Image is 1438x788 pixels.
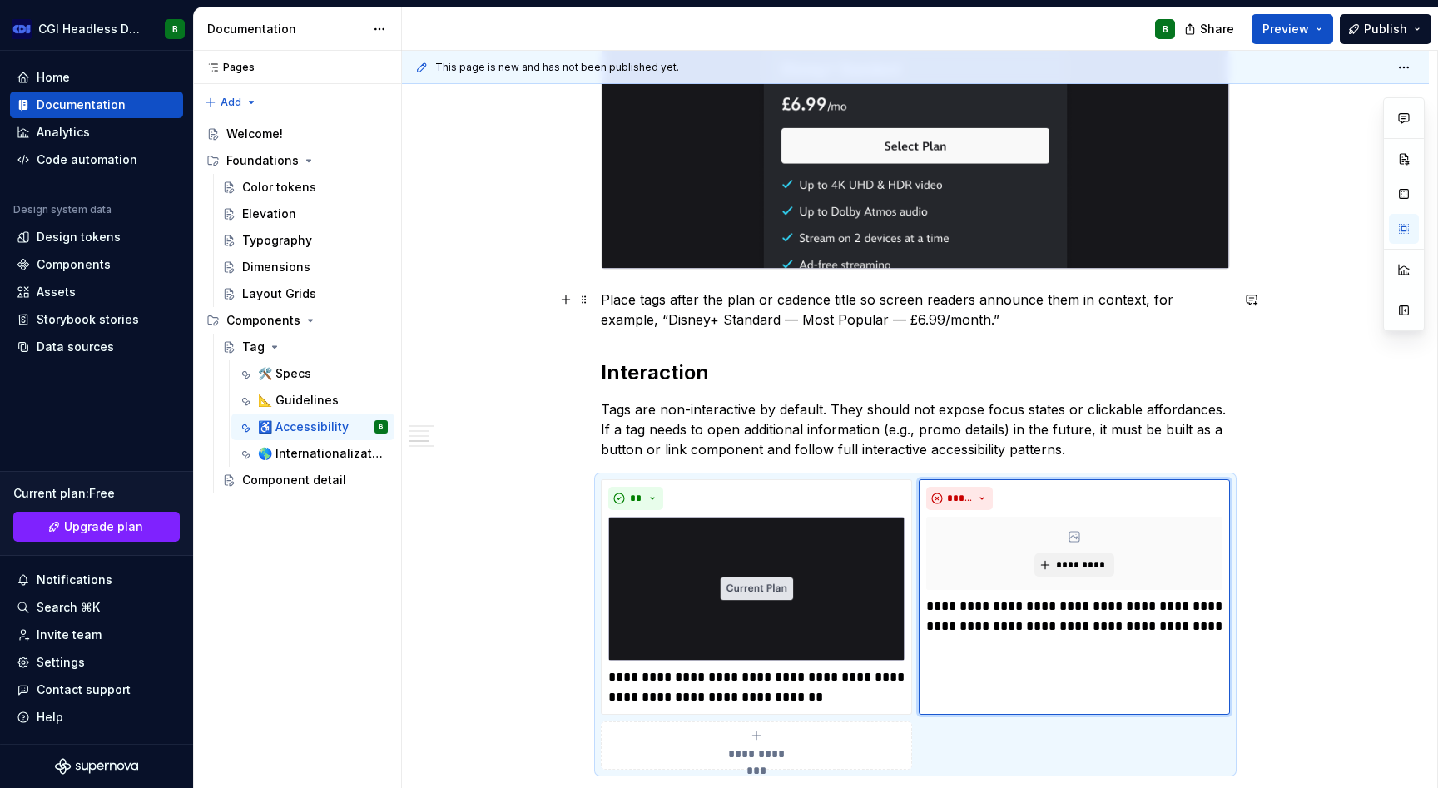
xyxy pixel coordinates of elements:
[37,311,139,328] div: Storybook stories
[10,622,183,648] a: Invite team
[37,681,131,698] div: Contact support
[258,445,384,462] div: 🌎 Internationalization
[258,419,349,435] div: ♿️ Accessibility
[231,440,394,467] a: 🌎 Internationalization
[379,419,384,435] div: B
[13,512,180,542] button: Upgrade plan
[37,151,137,168] div: Code automation
[10,279,183,305] a: Assets
[10,146,183,173] a: Code automation
[37,572,112,588] div: Notifications
[1340,14,1431,44] button: Publish
[258,365,311,382] div: 🛠️ Specs
[1364,21,1407,37] span: Publish
[231,360,394,387] a: 🛠️ Specs
[242,179,316,196] div: Color tokens
[37,654,85,671] div: Settings
[200,147,394,174] div: Foundations
[216,334,394,360] a: Tag
[10,594,183,621] button: Search ⌘K
[37,599,100,616] div: Search ⌘K
[10,119,183,146] a: Analytics
[37,97,126,113] div: Documentation
[216,174,394,201] a: Color tokens
[10,649,183,676] a: Settings
[172,22,178,36] div: B
[1200,21,1234,37] span: Share
[10,334,183,360] a: Data sources
[1252,14,1333,44] button: Preview
[258,392,339,409] div: 📐 Guidelines
[608,517,905,661] img: b1533444-f576-4541-9501-8f5bceffc2df.png
[601,399,1230,459] p: Tags are non-interactive by default. They should not expose focus states or clickable affordances...
[1163,22,1168,36] div: B
[37,709,63,726] div: Help
[231,414,394,440] a: ♿️ AccessibilityB
[38,21,145,37] div: CGI Headless Design System
[37,627,102,643] div: Invite team
[601,290,1230,330] p: Place tags after the plan or cadence title so screen readers announce them in context, for exampl...
[216,254,394,280] a: Dimensions
[216,201,394,227] a: Elevation
[10,251,183,278] a: Components
[242,285,316,302] div: Layout Grids
[55,758,138,775] svg: Supernova Logo
[226,126,283,142] div: Welcome!
[242,339,265,355] div: Tag
[13,485,180,502] div: Current plan : Free
[3,11,190,47] button: CGI Headless Design SystemB
[601,359,1230,386] h2: Interaction
[216,467,394,493] a: Component detail
[37,284,76,300] div: Assets
[207,21,364,37] div: Documentation
[226,312,300,329] div: Components
[242,259,310,275] div: Dimensions
[37,339,114,355] div: Data sources
[37,124,90,141] div: Analytics
[37,256,111,273] div: Components
[37,69,70,86] div: Home
[10,92,183,118] a: Documentation
[200,121,394,147] a: Welcome!
[10,704,183,731] button: Help
[231,387,394,414] a: 📐 Guidelines
[216,227,394,254] a: Typography
[1262,21,1309,37] span: Preview
[10,306,183,333] a: Storybook stories
[1176,14,1245,44] button: Share
[200,61,255,74] div: Pages
[37,229,121,245] div: Design tokens
[10,224,183,250] a: Design tokens
[435,61,679,74] span: This page is new and has not been published yet.
[12,19,32,39] img: 3b67f86d-ada9-4168-9298-c87054528866.png
[242,472,346,488] div: Component detail
[216,280,394,307] a: Layout Grids
[200,91,262,114] button: Add
[221,96,241,109] span: Add
[226,152,299,169] div: Foundations
[242,232,312,249] div: Typography
[200,307,394,334] div: Components
[242,206,296,222] div: Elevation
[13,203,112,216] div: Design system data
[10,567,183,593] button: Notifications
[10,64,183,91] a: Home
[200,121,394,493] div: Page tree
[64,518,143,535] span: Upgrade plan
[10,676,183,703] button: Contact support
